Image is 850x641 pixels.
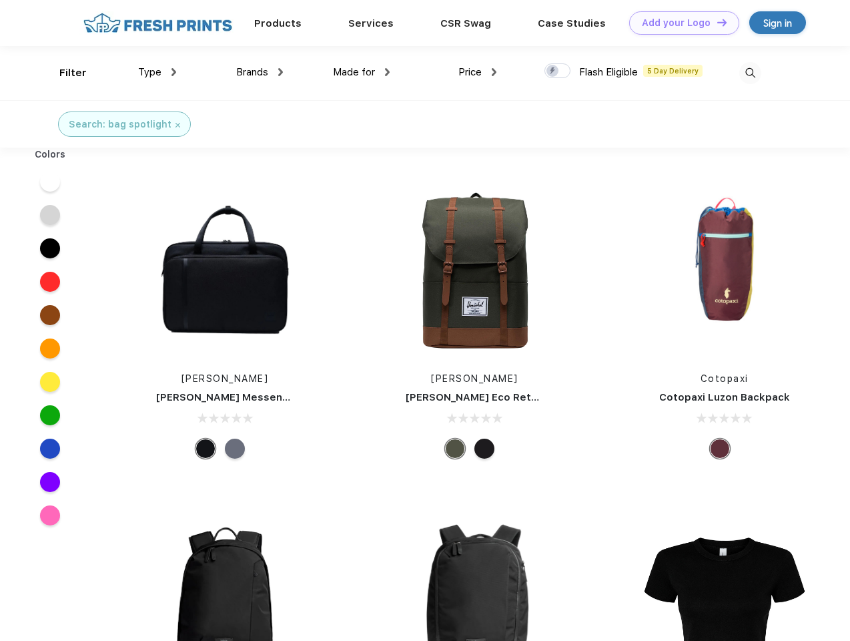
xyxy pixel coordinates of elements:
div: Forest [445,439,465,459]
div: Black [474,439,494,459]
a: Sign in [749,11,806,34]
img: filter_cancel.svg [175,123,180,128]
img: fo%20logo%202.webp [79,11,236,35]
img: func=resize&h=266 [136,181,314,359]
a: [PERSON_NAME] [431,373,518,384]
img: func=resize&h=266 [386,181,563,359]
a: Cotopaxi [701,373,749,384]
span: Flash Eligible [579,66,638,78]
div: Surprise [710,439,730,459]
span: Price [458,66,482,78]
span: Made for [333,66,375,78]
a: Cotopaxi Luzon Backpack [659,391,790,403]
img: dropdown.png [171,68,176,76]
img: desktop_search.svg [739,62,761,84]
img: func=resize&h=266 [636,181,813,359]
div: Sign in [763,15,792,31]
a: Products [254,17,302,29]
div: Colors [25,148,76,162]
span: Type [138,66,161,78]
img: dropdown.png [385,68,390,76]
span: 5 Day Delivery [643,65,703,77]
img: DT [717,19,727,26]
img: dropdown.png [278,68,283,76]
img: dropdown.png [492,68,496,76]
span: Brands [236,66,268,78]
div: Raven Crosshatch [225,439,245,459]
a: [PERSON_NAME] [181,373,269,384]
div: Add your Logo [642,17,711,29]
a: [PERSON_NAME] Messenger [156,391,300,403]
div: Black [195,439,216,459]
div: Filter [59,65,87,81]
div: Search: bag spotlight [69,118,171,132]
a: [PERSON_NAME] Eco Retreat 15" Computer Backpack [406,391,679,403]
